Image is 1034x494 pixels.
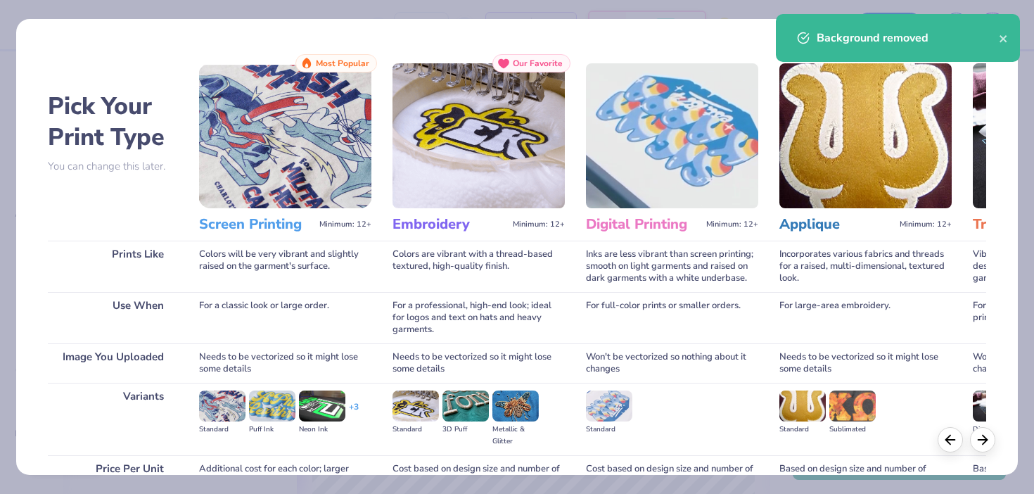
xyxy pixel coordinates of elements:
div: Neon Ink [299,424,345,436]
div: For a classic look or large order. [199,292,371,343]
p: You can change this later. [48,160,178,172]
span: Minimum: 12+ [319,220,371,229]
div: Prints Like [48,241,178,292]
div: Colors are vibrant with a thread-based textured, high-quality finish. [392,241,565,292]
img: Neon Ink [299,391,345,422]
div: For full-color prints or smaller orders. [586,292,758,343]
img: Standard [586,391,632,422]
div: For large-area embroidery. [779,292,952,343]
div: Image You Uploaded [48,343,178,383]
img: Applique [779,63,952,208]
h3: Applique [779,215,894,234]
h3: Screen Printing [199,215,314,234]
img: Sublimated [829,391,876,422]
div: Won't be vectorized so nothing about it changes [586,343,758,383]
div: + 3 [349,401,359,425]
span: Minimum: 12+ [513,220,565,229]
div: Standard [779,424,826,436]
img: Standard [779,391,826,422]
h3: Embroidery [392,215,507,234]
div: Direct-to-film [973,424,1019,436]
img: Standard [392,391,439,422]
div: Puff Ink [249,424,295,436]
div: Standard [392,424,439,436]
div: Metallic & Glitter [492,424,539,448]
img: Screen Printing [199,63,371,208]
img: Direct-to-film [973,391,1019,422]
div: 3D Puff [442,424,489,436]
div: Standard [586,424,632,436]
img: Digital Printing [586,63,758,208]
img: Metallic & Glitter [492,391,539,422]
div: Standard [199,424,245,436]
div: Colors will be very vibrant and slightly raised on the garment's surface. [199,241,371,292]
img: Embroidery [392,63,565,208]
div: Needs to be vectorized so it might lose some details [392,343,565,383]
span: Minimum: 12+ [900,220,952,229]
div: Needs to be vectorized so it might lose some details [199,343,371,383]
img: Puff Ink [249,391,295,422]
span: Our Favorite [513,58,563,68]
img: Standard [199,391,245,422]
h2: Pick Your Print Type [48,91,178,153]
span: Most Popular [316,58,369,68]
div: For a professional, high-end look; ideal for logos and text on hats and heavy garments. [392,292,565,343]
span: Minimum: 12+ [706,220,758,229]
div: Sublimated [829,424,876,436]
div: Background removed [817,30,999,46]
img: 3D Puff [442,391,489,422]
div: Incorporates various fabrics and threads for a raised, multi-dimensional, textured look. [779,241,952,292]
button: close [999,30,1009,46]
div: Inks are less vibrant than screen printing; smooth on light garments and raised on dark garments ... [586,241,758,292]
div: Use When [48,292,178,343]
div: Needs to be vectorized so it might lose some details [779,343,952,383]
h3: Digital Printing [586,215,701,234]
div: Variants [48,383,178,455]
